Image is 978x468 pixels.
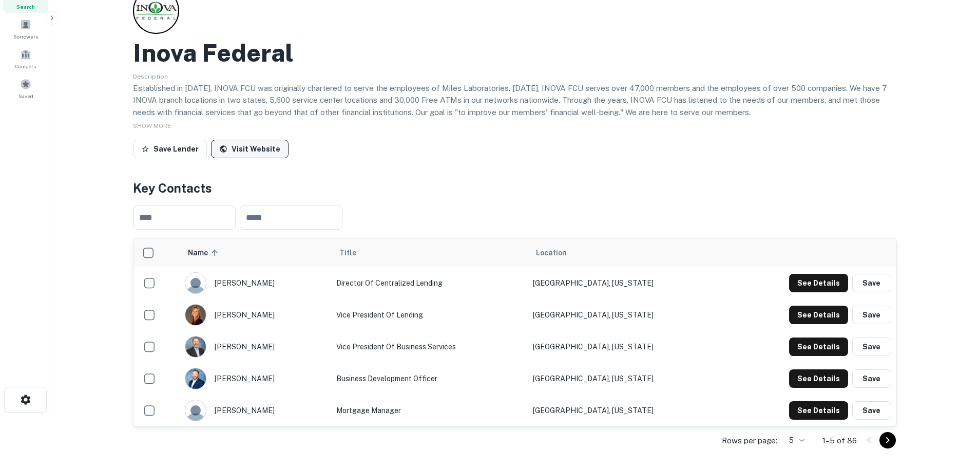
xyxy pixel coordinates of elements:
span: Saved [18,92,33,100]
td: [GEOGRAPHIC_DATA], [US_STATE] [528,267,726,299]
p: Rows per page: [722,435,777,447]
img: 1566911066690 [185,305,206,325]
td: [GEOGRAPHIC_DATA], [US_STATE] [528,363,726,395]
td: [GEOGRAPHIC_DATA], [US_STATE] [528,299,726,331]
button: See Details [789,401,848,420]
span: Borrowers [13,32,38,41]
td: Business Development Officer [331,363,528,395]
h4: Key Contacts [133,179,897,197]
span: Description [133,73,168,80]
button: Save Lender [133,140,207,158]
img: 1720449973248 [185,368,206,389]
span: Title [339,247,370,259]
a: Contacts [3,45,48,72]
button: Save [852,401,891,420]
td: Mortgage Manager [331,395,528,426]
div: [PERSON_NAME] [185,368,326,389]
div: scrollable content [133,238,896,426]
button: Save [852,274,891,292]
span: Search [16,3,35,11]
a: Visit Website [211,140,289,158]
button: See Details [789,306,848,324]
span: Contacts [15,62,36,70]
button: Save [852,338,891,356]
td: Vice President of Lending [331,299,528,331]
span: Location [536,247,567,259]
iframe: Chat Widget [927,386,978,435]
img: 1677689465028 [185,336,206,357]
button: See Details [789,369,848,388]
img: 9c8pery4andzj6ohjkjp54ma2 [185,273,206,293]
img: 9c8pery4andzj6ohjkjp54ma2 [185,400,206,421]
div: [PERSON_NAME] [185,400,326,421]
td: [GEOGRAPHIC_DATA], [US_STATE] [528,395,726,426]
td: Director of Centralized Lending [331,267,528,299]
button: Save [852,369,891,388]
p: Established in [DATE], INOVA FCU was originally chartered to serve the employees of Miles Laborat... [133,82,897,119]
a: Saved [3,74,48,102]
p: 1–5 of 86 [822,435,857,447]
button: See Details [789,338,848,356]
h2: Inova Federal [133,38,294,68]
div: [PERSON_NAME] [185,272,326,294]
button: See Details [789,274,848,292]
div: [PERSON_NAME] [185,336,326,358]
span: SHOW MORE [133,122,171,129]
a: Borrowers [3,15,48,43]
th: Title [331,238,528,267]
div: [PERSON_NAME] [185,304,326,326]
th: Name [180,238,331,267]
button: Go to next page [879,432,896,448]
button: Save [852,306,891,324]
td: [GEOGRAPHIC_DATA], [US_STATE] [528,331,726,363]
th: Location [528,238,726,267]
td: Vice President of Business Services [331,331,528,363]
span: Name [188,247,221,259]
div: 5 [781,433,806,448]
